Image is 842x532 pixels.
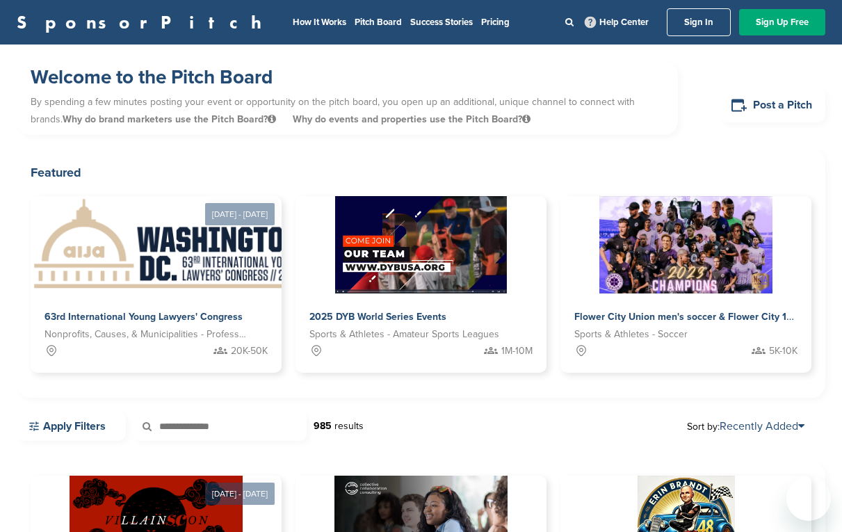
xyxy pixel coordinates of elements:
span: 1M-10M [501,344,533,359]
p: By spending a few minutes posting your event or opportunity on the pitch board, you open up an ad... [31,90,664,131]
span: 5K-10K [769,344,798,359]
img: Sponsorpitch & [31,196,307,293]
img: Sponsorpitch & [335,196,507,293]
iframe: Button to launch messaging window [786,476,831,521]
a: Recently Added [720,419,804,433]
span: Nonprofits, Causes, & Municipalities - Professional Development [44,327,247,342]
span: Sports & Athletes - Soccer [574,327,688,342]
span: Sort by: [687,421,804,432]
h2: Featured [31,163,811,182]
span: 2025 DYB World Series Events [309,311,446,323]
img: Sponsorpitch & [599,196,772,293]
a: How It Works [293,17,346,28]
a: Sign In [667,8,731,36]
a: Sponsorpitch & 2025 DYB World Series Events Sports & Athletes - Amateur Sports Leagues 1M-10M [295,196,547,373]
a: Success Stories [410,17,473,28]
span: 20K-50K [231,344,268,359]
div: [DATE] - [DATE] [205,203,275,225]
span: Why do events and properties use the Pitch Board? [293,113,531,125]
span: 63rd International Young Lawyers' Congress [44,311,243,323]
a: Pitch Board [355,17,402,28]
span: results [334,420,364,432]
a: Sponsorpitch & Flower City Union men's soccer & Flower City 1872 women's soccer Sports & Athletes... [560,196,811,373]
a: [DATE] - [DATE] Sponsorpitch & 63rd International Young Lawyers' Congress Nonprofits, Causes, & M... [31,174,282,373]
h1: Welcome to the Pitch Board [31,65,664,90]
a: SponsorPitch [17,13,270,31]
strong: 985 [314,420,332,432]
a: Sign Up Free [739,9,825,35]
span: Sports & Athletes - Amateur Sports Leagues [309,327,499,342]
a: Pricing [481,17,510,28]
span: Why do brand marketers use the Pitch Board? [63,113,279,125]
div: [DATE] - [DATE] [205,483,275,505]
a: Post a Pitch [720,88,825,122]
a: Help Center [582,14,651,31]
a: Apply Filters [17,412,126,441]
